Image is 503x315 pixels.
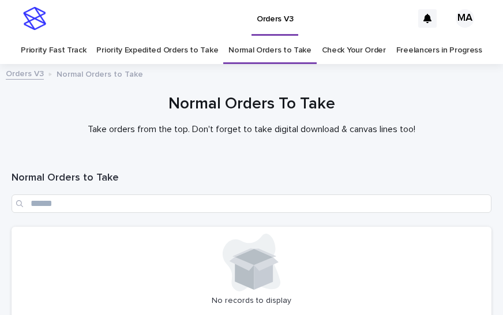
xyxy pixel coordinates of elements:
input: Search [12,194,491,213]
a: Orders V3 [6,66,44,80]
a: Check Your Order [322,37,386,64]
img: stacker-logo-s-only.png [23,7,46,30]
h1: Normal Orders to Take [12,171,491,185]
p: No records to display [18,296,485,306]
a: Priority Expedited Orders to Take [96,37,218,64]
p: Normal Orders to Take [57,67,143,80]
a: Priority Fast Track [21,37,86,64]
p: Take orders from the top. Don't forget to take digital download & canvas lines too! [21,124,482,135]
a: Freelancers in Progress [396,37,482,64]
div: MA [456,9,474,28]
h1: Normal Orders To Take [12,93,491,115]
a: Normal Orders to Take [228,37,311,64]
